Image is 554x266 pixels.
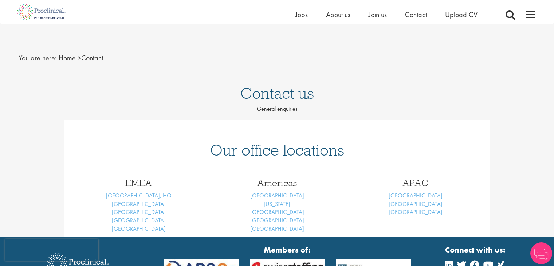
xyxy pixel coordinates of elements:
[250,192,304,199] a: [GEOGRAPHIC_DATA]
[112,208,166,216] a: [GEOGRAPHIC_DATA]
[326,10,350,19] a: About us
[389,192,443,199] a: [GEOGRAPHIC_DATA]
[295,10,308,19] a: Jobs
[5,239,98,261] iframe: reCAPTCHA
[112,200,166,208] a: [GEOGRAPHIC_DATA]
[112,216,166,224] a: [GEOGRAPHIC_DATA]
[164,244,411,255] strong: Members of:
[250,225,304,232] a: [GEOGRAPHIC_DATA]
[213,178,341,188] h3: Americas
[264,200,290,208] a: [US_STATE]
[445,10,478,19] a: Upload CV
[19,53,57,63] span: You are here:
[530,242,552,264] img: Chatbot
[389,200,443,208] a: [GEOGRAPHIC_DATA]
[59,53,76,63] a: breadcrumb link to Home
[405,10,427,19] a: Contact
[250,208,304,216] a: [GEOGRAPHIC_DATA]
[352,178,479,188] h3: APAC
[75,178,203,188] h3: EMEA
[250,216,304,224] a: [GEOGRAPHIC_DATA]
[78,53,81,63] span: >
[112,225,166,232] a: [GEOGRAPHIC_DATA]
[106,192,172,199] a: [GEOGRAPHIC_DATA], HQ
[59,53,103,63] span: Contact
[75,142,479,158] h1: Our office locations
[389,208,443,216] a: [GEOGRAPHIC_DATA]
[369,10,387,19] a: Join us
[445,244,507,255] strong: Connect with us:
